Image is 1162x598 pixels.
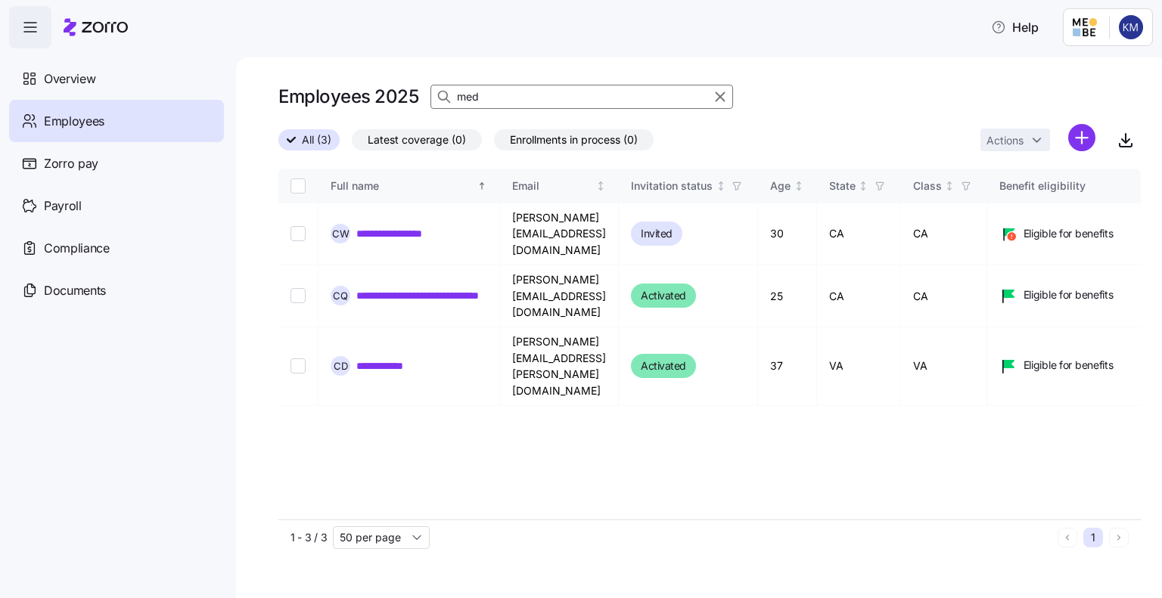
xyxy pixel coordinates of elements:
span: Eligible for benefits [1024,226,1114,241]
th: AgeNot sorted [758,169,817,203]
span: Documents [44,281,106,300]
th: Invitation statusNot sorted [619,169,758,203]
span: Payroll [44,197,82,215]
td: 25 [758,265,817,327]
span: Eligible for benefits [1024,358,1114,373]
span: Zorro pay [44,154,98,173]
button: Help [979,12,1051,42]
div: Not sorted [944,181,955,191]
span: All (3) [302,130,331,150]
div: Age [770,178,791,194]
span: C Q [333,291,348,301]
span: Latest coverage (0) [368,130,466,150]
svg: add icon [1068,124,1095,151]
button: 1 [1083,528,1103,547]
span: Help [991,18,1039,36]
span: C W [332,229,350,239]
a: Payroll [9,184,224,227]
a: Compliance [9,227,224,269]
div: Not sorted [794,181,804,191]
span: Activated [641,287,686,305]
button: Previous page [1058,528,1077,547]
span: Activated [641,357,686,375]
span: Overview [44,70,95,88]
td: 37 [758,327,817,406]
div: Full name [331,178,474,194]
input: Select record 3 [290,358,306,373]
th: EmailNot sorted [500,169,619,203]
div: Not sorted [858,181,868,191]
a: Employees [9,100,224,142]
td: VA [901,327,987,406]
td: CA [817,265,901,327]
span: Invited [641,225,673,243]
span: Employees [44,112,104,131]
a: Zorro pay [9,142,224,184]
h1: Employees 2025 [278,85,418,108]
td: [PERSON_NAME][EMAIL_ADDRESS][DOMAIN_NAME] [500,203,619,265]
img: Employer logo [1073,18,1097,36]
span: Actions [986,135,1024,146]
div: Email [512,178,593,194]
td: [PERSON_NAME][EMAIL_ADDRESS][DOMAIN_NAME] [500,265,619,327]
button: Actions [980,129,1050,151]
td: CA [901,265,987,327]
input: Select all records [290,178,306,194]
td: [PERSON_NAME][EMAIL_ADDRESS][PERSON_NAME][DOMAIN_NAME] [500,327,619,406]
input: Select record 1 [290,226,306,241]
span: Eligible for benefits [1024,287,1114,302]
button: Next page [1109,528,1129,547]
div: Not sorted [595,181,606,191]
div: State [829,178,856,194]
img: 44b41f1a780d076a4ae4ca23ad64d4f0 [1119,15,1143,39]
th: ClassNot sorted [901,169,987,203]
input: Search Employees [430,85,733,109]
div: Sorted ascending [477,181,487,191]
td: CA [901,203,987,265]
td: CA [817,203,901,265]
span: Compliance [44,239,110,258]
div: Class [913,178,942,194]
span: C D [334,361,348,371]
td: 30 [758,203,817,265]
input: Select record 2 [290,288,306,303]
th: StateNot sorted [817,169,901,203]
a: Documents [9,269,224,311]
div: Invitation status [631,178,713,194]
a: Overview [9,57,224,100]
div: Not sorted [716,181,726,191]
span: Enrollments in process (0) [510,130,638,150]
span: 1 - 3 / 3 [290,530,327,545]
th: Full nameSorted ascending [318,169,500,203]
td: VA [817,327,901,406]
